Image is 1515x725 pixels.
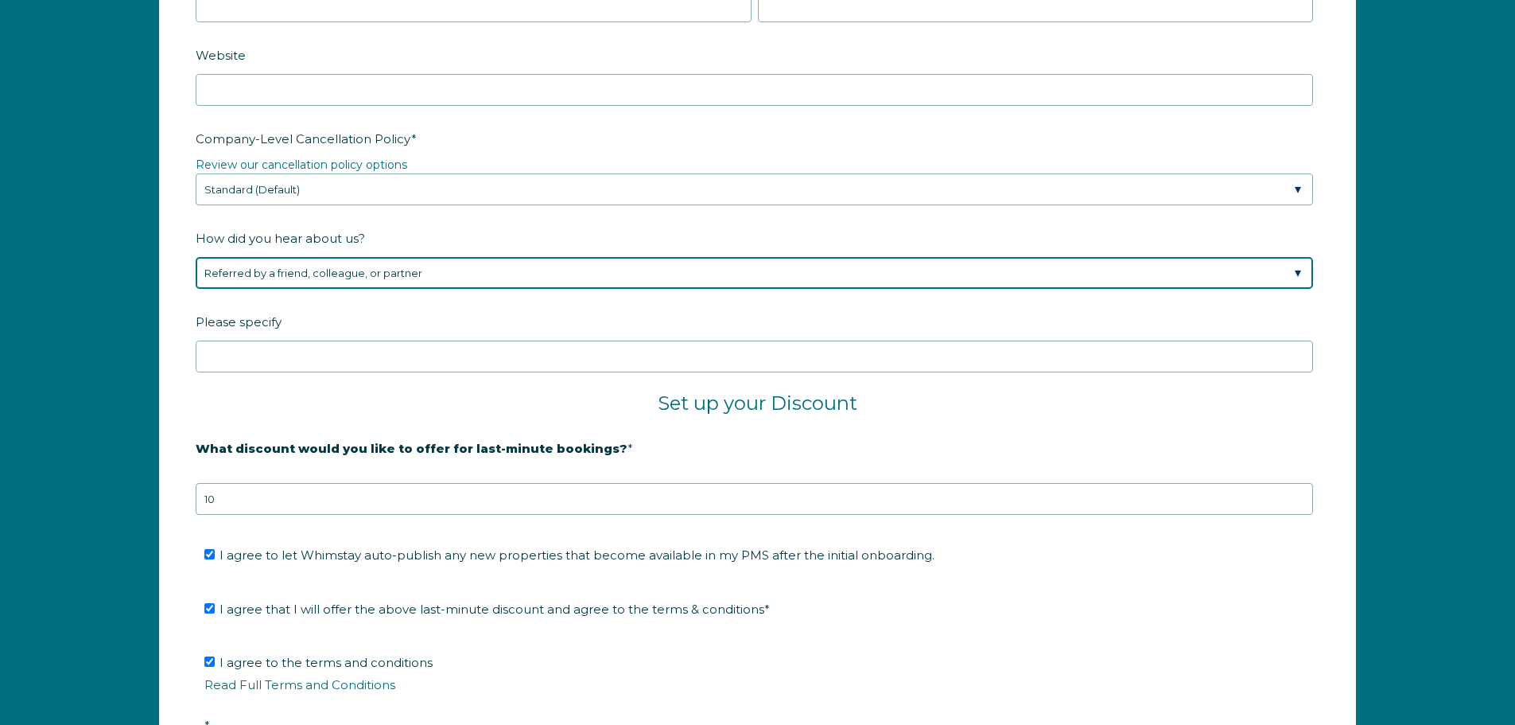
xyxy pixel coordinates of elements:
input: I agree that I will offer the above last-minute discount and agree to the terms & conditions* [204,603,215,614]
a: Read Full Terms and Conditions [204,677,395,692]
input: I agree to let Whimstay auto-publish any new properties that become available in my PMS after the... [204,549,215,559]
span: Website [196,43,246,68]
span: How did you hear about us? [196,226,365,251]
span: I agree that I will offer the above last-minute discount and agree to the terms & conditions [219,602,770,617]
strong: What discount would you like to offer for last-minute bookings? [196,441,627,456]
span: I agree to let Whimstay auto-publish any new properties that become available in my PMS after the... [219,548,934,563]
input: I agree to the terms and conditionsRead Full Terms and Conditions* [204,657,215,667]
span: Company-Level Cancellation Policy [196,127,411,151]
a: Review our cancellation policy options [196,158,407,172]
strong: 20% is recommended, minimum of 10% [196,467,445,481]
span: Please specify [196,310,282,334]
span: Set up your Discount [658,392,857,415]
